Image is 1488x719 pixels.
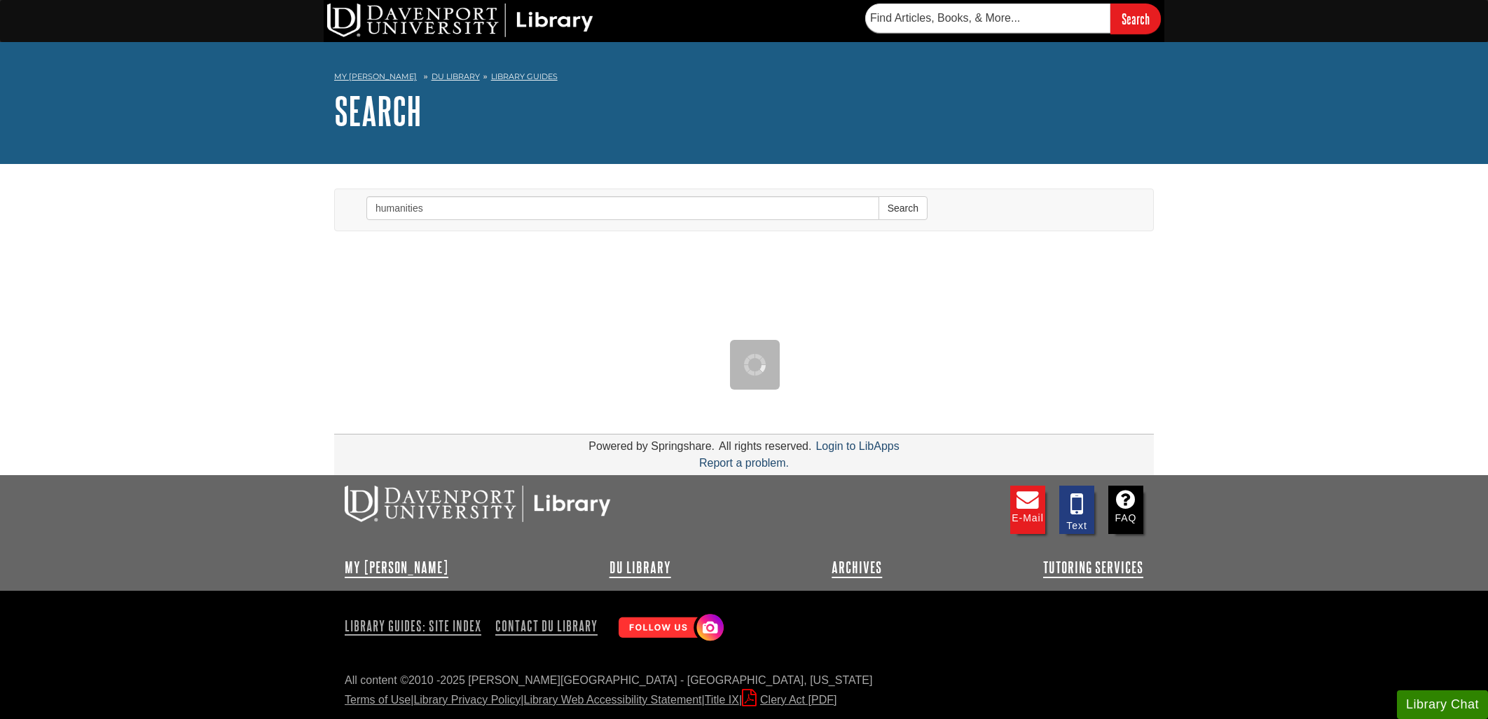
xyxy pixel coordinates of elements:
a: Terms of Use [345,694,411,706]
form: Searches DU Library's articles, books, and more [865,4,1161,34]
a: DU Library [609,559,671,576]
button: Search [879,196,928,220]
input: Search [1110,4,1161,34]
a: Tutoring Services [1043,559,1143,576]
a: Library Guides [491,71,558,81]
a: Library Privacy Policy [413,694,521,706]
h1: Search [334,90,1154,132]
a: Report a problem. [699,457,789,469]
a: Library Guides: Site Index [345,614,487,638]
button: Library Chat [1397,690,1488,719]
div: All rights reserved. [717,440,814,452]
div: All content ©2010 - 2025 [PERSON_NAME][GEOGRAPHIC_DATA] - [GEOGRAPHIC_DATA], [US_STATE] | | | | [345,672,1143,708]
a: FAQ [1108,486,1143,534]
a: Library Web Accessibility Statement [524,694,702,706]
img: Working... [744,354,766,376]
img: Follow Us! Instagram [612,608,727,648]
a: My [PERSON_NAME] [334,71,417,83]
a: DU Library [432,71,480,81]
a: My [PERSON_NAME] [345,559,448,576]
a: Clery Act [742,694,836,706]
div: Powered by Springshare. [586,440,717,452]
a: Archives [832,559,882,576]
nav: breadcrumb [334,67,1154,90]
input: Enter Search Words [366,196,879,220]
a: Title IX [705,694,739,706]
img: DU Libraries [345,486,611,522]
a: Contact DU Library [490,614,603,638]
a: Login to LibApps [815,440,899,452]
a: E-mail [1010,486,1045,534]
input: Find Articles, Books, & More... [865,4,1110,33]
a: Text [1059,486,1094,534]
img: DU Library [327,4,593,37]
